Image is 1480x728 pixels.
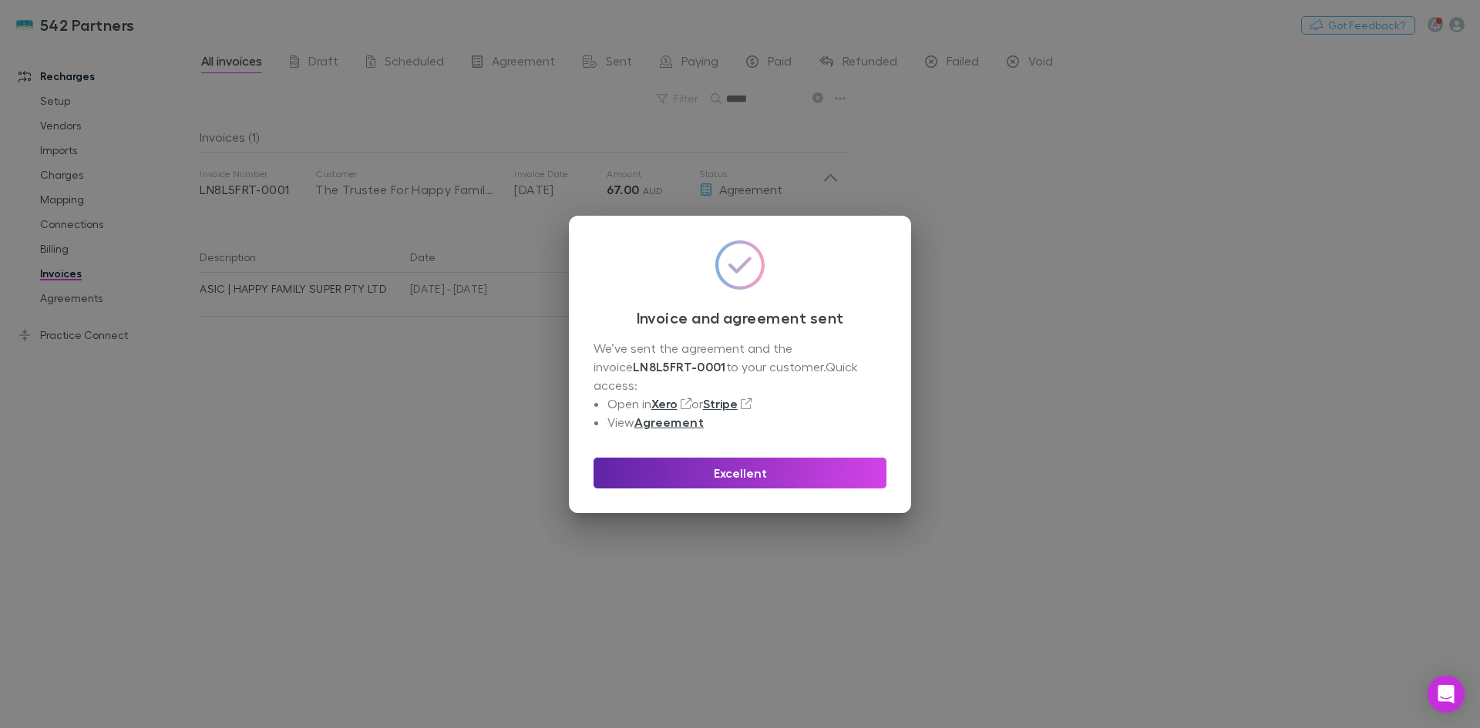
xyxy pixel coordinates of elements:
li: Open in or [607,394,886,413]
h3: Invoice and agreement sent [594,308,886,327]
a: Agreement [634,414,704,430]
a: Stripe [703,396,738,411]
button: Excellent [594,458,886,488]
img: GradientCheckmarkIcon.svg [715,240,765,290]
a: Xero [651,396,678,411]
strong: LN8L5FRT-0001 [633,359,726,374]
div: We’ve sent the agreement and the invoice to your customer. Quick access: [594,339,886,431]
li: View [607,413,886,431]
div: Open Intercom Messenger [1428,676,1465,713]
